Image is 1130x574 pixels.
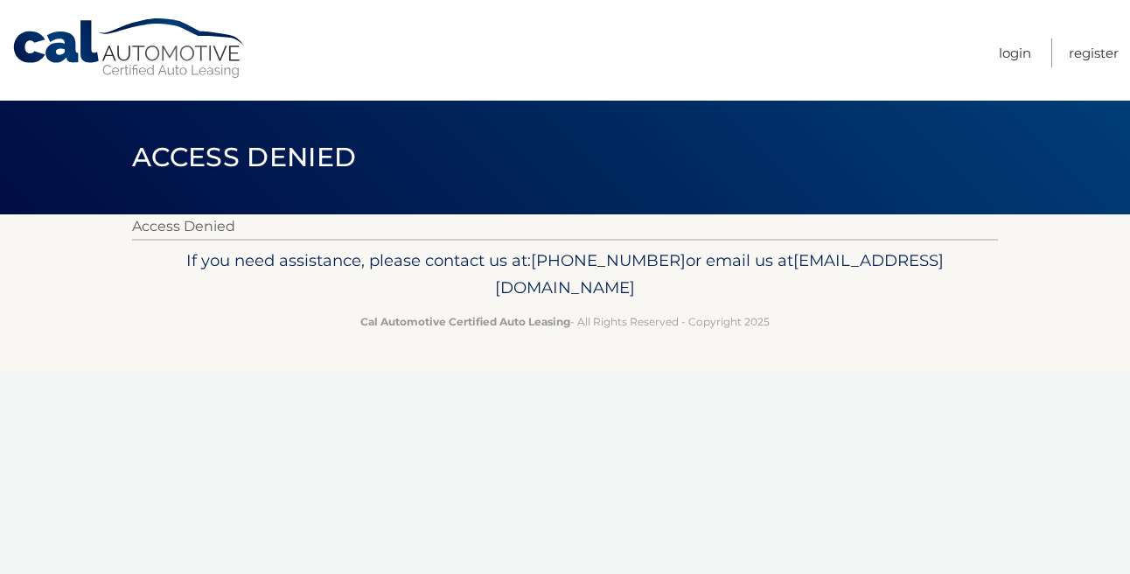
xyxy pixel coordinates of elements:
[531,250,686,270] span: [PHONE_NUMBER]
[1069,38,1119,67] a: Register
[132,214,998,239] p: Access Denied
[132,141,356,173] span: Access Denied
[143,312,987,331] p: - All Rights Reserved - Copyright 2025
[999,38,1031,67] a: Login
[360,315,570,328] strong: Cal Automotive Certified Auto Leasing
[143,247,987,303] p: If you need assistance, please contact us at: or email us at
[11,17,248,80] a: Cal Automotive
